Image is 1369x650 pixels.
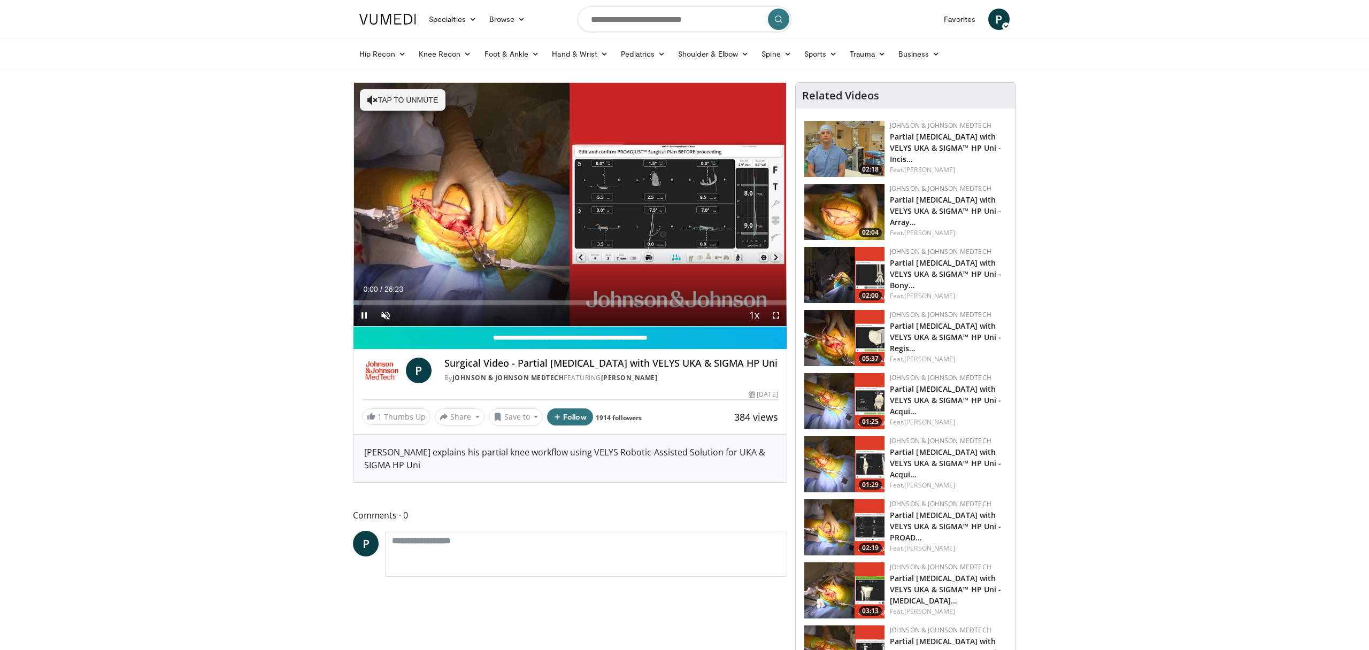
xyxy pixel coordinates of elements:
img: 54cbb26e-ac4b-4a39-a481-95817778ae11.png.150x105_q85_crop-smart_upscale.png [804,121,885,177]
a: Partial [MEDICAL_DATA] with VELYS UKA & SIGMA™ HP Uni - [MEDICAL_DATA]… [890,573,1002,606]
a: Sports [798,43,844,65]
a: Partial [MEDICAL_DATA] with VELYS UKA & SIGMA™ HP Uni - Bony… [890,258,1002,290]
a: 02:04 [804,184,885,240]
img: fca33e5d-2676-4c0d-8432-0e27cf4af401.png.150x105_q85_crop-smart_upscale.png [804,562,885,618]
a: P [353,531,379,556]
a: Partial [MEDICAL_DATA] with VELYS UKA & SIGMA™ HP Uni - Acqui… [890,384,1002,416]
div: Progress Bar [353,300,787,305]
a: [PERSON_NAME] [904,228,955,237]
span: 384 views [734,411,778,423]
img: 24f85217-e9a2-4ad7-b6cc-807e6ea433f3.png.150x105_q85_crop-smart_upscale.png [804,499,885,555]
span: 1 [378,412,382,422]
a: Hip Recon [353,43,412,65]
img: VuMedi Logo [359,14,416,25]
a: [PERSON_NAME] [904,481,955,490]
a: Pediatrics [614,43,672,65]
img: 10880183-925c-4d1d-aa73-511a6d8478f5.png.150x105_q85_crop-smart_upscale.png [804,247,885,303]
a: [PERSON_NAME] [904,417,955,427]
h4: Related Videos [802,89,879,102]
img: e08a7d39-3b34-4ac3-abe8-53cc16b57bb7.png.150x105_q85_crop-smart_upscale.png [804,373,885,429]
a: Partial [MEDICAL_DATA] with VELYS UKA & SIGMA™ HP Uni - Regis… [890,321,1002,353]
div: Feat. [890,354,1007,364]
button: Share [435,408,484,425]
a: 05:37 [804,310,885,366]
span: 02:04 [859,228,882,237]
a: Johnson & Johnson MedTech [890,184,991,193]
a: Johnson & Johnson MedTech [890,625,991,634]
div: [PERSON_NAME] explains his partial knee workflow using VELYS Robotic-Assisted Solution for UKA & ... [353,435,787,482]
a: Johnson & Johnson MedTech [890,310,991,319]
a: 01:25 [804,373,885,429]
a: Foot & Ankle [478,43,546,65]
div: [DATE] [749,390,778,399]
a: [PERSON_NAME] [904,354,955,363]
span: 01:29 [859,480,882,490]
span: Comments 0 [353,508,787,522]
button: Pause [353,305,375,326]
a: Johnson & Johnson MedTech [890,562,991,571]
a: Business [892,43,947,65]
a: [PERSON_NAME] [904,291,955,300]
button: Tap to unmute [360,89,445,111]
a: 01:29 [804,436,885,492]
span: 0:00 [363,285,378,293]
a: 02:19 [804,499,885,555]
div: Feat. [890,165,1007,175]
a: Knee Recon [412,43,478,65]
div: Feat. [890,228,1007,238]
a: Partial [MEDICAL_DATA] with VELYS UKA & SIGMA™ HP Uni - Incis… [890,131,1002,164]
img: a774e0b8-2510-427c-a800-81b67bfb6776.png.150x105_q85_crop-smart_upscale.png [804,310,885,366]
a: P [406,358,432,383]
a: [PERSON_NAME] [904,544,955,553]
a: [PERSON_NAME] [904,165,955,174]
span: 02:19 [859,543,882,553]
a: 1 Thumbs Up [362,408,430,425]
a: P [988,9,1010,30]
span: 02:00 [859,291,882,300]
button: Save to [489,408,543,425]
a: 03:13 [804,562,885,618]
button: Follow [547,408,593,425]
a: 1914 followers [596,413,642,422]
a: Hand & Wrist [545,43,614,65]
div: Feat. [890,417,1007,427]
a: Browse [483,9,532,30]
a: Specialties [422,9,483,30]
span: 05:37 [859,354,882,363]
input: Search topics, interventions [578,6,791,32]
img: de91269e-dc9f-44d3-9315-4c54a60fc0f6.png.150x105_q85_crop-smart_upscale.png [804,184,885,240]
a: Johnson & Johnson MedTech [890,499,991,508]
a: Trauma [843,43,892,65]
a: Partial [MEDICAL_DATA] with VELYS UKA & SIGMA™ HP Uni - Acqui… [890,447,1002,479]
a: Partial [MEDICAL_DATA] with VELYS UKA & SIGMA™ HP Uni - PROAD… [890,510,1002,543]
a: [PERSON_NAME] [601,373,658,382]
img: Johnson & Johnson MedTech [362,358,402,383]
span: 03:13 [859,606,882,616]
a: Spine [755,43,797,65]
a: Johnson & Johnson MedTech [890,436,991,445]
span: 02:18 [859,165,882,174]
button: Playback Rate [744,305,765,326]
button: Unmute [375,305,396,326]
div: By FEATURING [444,373,778,383]
div: Feat. [890,291,1007,301]
a: 02:00 [804,247,885,303]
a: Favorites [937,9,982,30]
video-js: Video Player [353,83,787,327]
a: Johnson & Johnson MedTech [890,373,991,382]
a: Johnson & Johnson MedTech [452,373,564,382]
div: Feat. [890,544,1007,553]
span: 26:23 [384,285,403,293]
a: Shoulder & Elbow [672,43,755,65]
div: Feat. [890,607,1007,616]
a: Johnson & Johnson MedTech [890,247,991,256]
a: [PERSON_NAME] [904,607,955,616]
img: dd3a4334-c556-4f04-972a-bd0a847124c3.png.150x105_q85_crop-smart_upscale.png [804,436,885,492]
a: Johnson & Johnson MedTech [890,121,991,130]
h4: Surgical Video - Partial [MEDICAL_DATA] with VELYS UKA & SIGMA HP Uni [444,358,778,369]
a: Partial [MEDICAL_DATA] with VELYS UKA & SIGMA™ HP Uni - Array… [890,195,1002,227]
div: Feat. [890,481,1007,490]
